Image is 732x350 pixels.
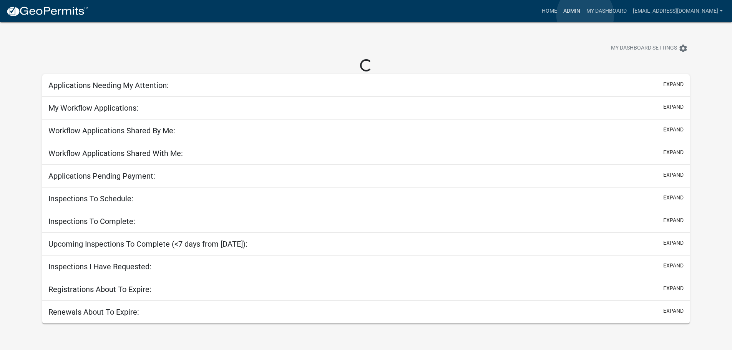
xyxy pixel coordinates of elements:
h5: My Workflow Applications: [48,103,138,113]
span: My Dashboard Settings [611,44,677,53]
button: expand [663,262,684,270]
button: expand [663,284,684,292]
a: [EMAIL_ADDRESS][DOMAIN_NAME] [630,4,726,18]
i: settings [679,44,688,53]
button: My Dashboard Settingssettings [605,41,694,56]
h5: Workflow Applications Shared By Me: [48,126,175,135]
a: My Dashboard [583,4,630,18]
h5: Workflow Applications Shared With Me: [48,149,183,158]
button: expand [663,148,684,156]
button: expand [663,239,684,247]
button: expand [663,307,684,315]
button: expand [663,103,684,111]
h5: Inspections I Have Requested: [48,262,151,271]
a: Home [539,4,560,18]
button: expand [663,80,684,88]
a: Admin [560,4,583,18]
button: expand [663,194,684,202]
button: expand [663,216,684,224]
h5: Inspections To Complete: [48,217,135,226]
button: expand [663,171,684,179]
h5: Applications Pending Payment: [48,171,155,181]
button: expand [663,126,684,134]
h5: Registrations About To Expire: [48,285,151,294]
h5: Renewals About To Expire: [48,307,139,317]
h5: Upcoming Inspections To Complete (<7 days from [DATE]): [48,239,247,249]
h5: Inspections To Schedule: [48,194,133,203]
h5: Applications Needing My Attention: [48,81,169,90]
